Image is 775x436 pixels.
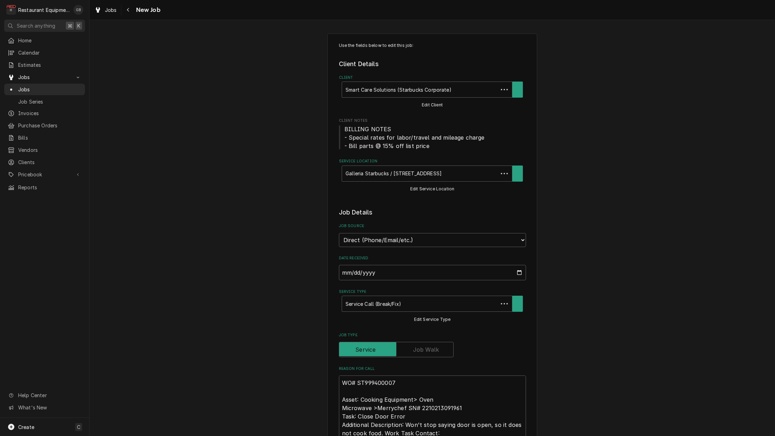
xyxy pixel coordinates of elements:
[413,315,452,324] button: Edit Service Type
[339,159,526,193] div: Service Location
[339,289,526,324] div: Service Type
[18,392,81,399] span: Help Center
[17,22,55,29] span: Search anything
[18,98,81,105] span: Job Series
[4,144,85,156] a: Vendors
[6,5,16,15] div: Restaurant Equipment Diagnostics's Avatar
[123,4,134,15] button: Navigate back
[339,289,526,295] label: Service Type
[92,4,120,16] a: Jobs
[339,366,526,372] label: Reason For Call
[73,5,83,15] div: Gary Beaver's Avatar
[77,22,80,29] span: K
[4,389,85,401] a: Go to Help Center
[105,6,117,14] span: Jobs
[339,42,526,49] p: Use the fields below to edit this job:
[18,73,71,81] span: Jobs
[77,423,80,431] span: C
[73,5,83,15] div: GB
[339,332,526,357] div: Job Type
[339,332,526,338] label: Job Type
[339,208,526,217] legend: Job Details
[339,118,526,124] span: Client Notes
[4,59,85,71] a: Estimates
[6,5,16,15] div: R
[18,134,81,141] span: Bills
[4,182,85,193] a: Reports
[4,84,85,95] a: Jobs
[4,169,85,180] a: Go to Pricebook
[18,49,81,56] span: Calendar
[18,146,81,154] span: Vendors
[4,20,85,32] button: Search anything⌘K
[18,122,81,129] span: Purchase Orders
[4,96,85,107] a: Job Series
[339,159,526,164] label: Service Location
[4,120,85,131] a: Purchase Orders
[339,265,526,280] input: yyyy-mm-dd
[421,101,444,110] button: Edit Client
[134,5,161,15] span: New Job
[339,125,526,150] span: Client Notes
[339,255,526,280] div: Date Received
[18,86,81,93] span: Jobs
[18,184,81,191] span: Reports
[18,424,34,430] span: Create
[339,75,526,80] label: Client
[18,110,81,117] span: Invoices
[512,82,523,98] button: Create New Client
[339,223,526,247] div: Job Source
[4,71,85,83] a: Go to Jobs
[339,223,526,229] label: Job Source
[67,22,72,29] span: ⌘
[409,185,456,194] button: Edit Service Location
[344,126,485,149] span: BILLING NOTES - Special rates for labor/travel and mileage charge - Bill parts @ 15% off list price
[4,107,85,119] a: Invoices
[339,75,526,110] div: Client
[4,402,85,413] a: Go to What's New
[4,47,85,58] a: Calendar
[18,61,81,69] span: Estimates
[18,6,70,14] div: Restaurant Equipment Diagnostics
[4,132,85,143] a: Bills
[4,35,85,46] a: Home
[18,404,81,411] span: What's New
[339,255,526,261] label: Date Received
[339,118,526,150] div: Client Notes
[18,171,71,178] span: Pricebook
[512,166,523,182] button: Create New Location
[18,37,81,44] span: Home
[18,159,81,166] span: Clients
[4,156,85,168] a: Clients
[339,59,526,69] legend: Client Details
[512,296,523,312] button: Create New Service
